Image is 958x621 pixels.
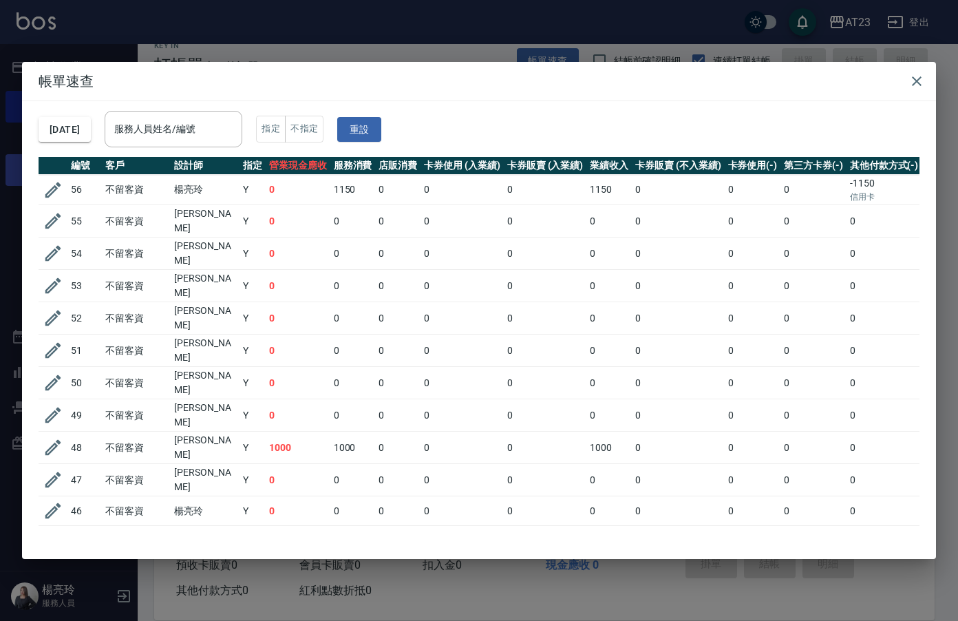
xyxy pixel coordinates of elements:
td: 0 [586,464,632,496]
td: 0 [725,175,781,205]
td: 0 [504,526,587,556]
td: 0 [586,205,632,238]
td: 0 [847,399,922,432]
td: 不留客資 [102,432,171,464]
td: 0 [421,432,504,464]
td: Y [239,205,266,238]
td: 0 [266,399,330,432]
td: 0 [421,270,504,302]
td: 0 [266,526,330,556]
td: 0 [266,175,330,205]
td: 0 [421,175,504,205]
td: 47 [67,464,102,496]
td: 0 [725,399,781,432]
td: 49 [67,399,102,432]
td: 0 [266,496,330,526]
td: 0 [375,302,421,335]
td: 0 [504,205,587,238]
th: 卡券販賣 (入業績) [504,157,587,175]
td: 0 [847,526,922,556]
td: 55 [67,205,102,238]
td: 0 [586,526,632,556]
td: 0 [586,367,632,399]
td: Y [239,175,266,205]
td: 0 [725,302,781,335]
td: 0 [421,496,504,526]
td: 0 [330,335,376,367]
th: 編號 [67,157,102,175]
td: 不留客資 [102,270,171,302]
td: 0 [504,496,587,526]
td: 0 [421,464,504,496]
td: 0 [847,205,922,238]
td: 46 [67,496,102,526]
th: 業績收入 [586,157,632,175]
h2: 帳單速查 [22,62,936,101]
td: 不留客資 [102,496,171,526]
td: 0 [725,335,781,367]
td: [PERSON_NAME] [171,399,239,432]
td: 0 [375,496,421,526]
button: 不指定 [285,116,323,143]
td: 0 [330,399,376,432]
td: 0 [266,238,330,270]
td: 0 [586,270,632,302]
td: 1150 [330,175,376,205]
td: 0 [375,367,421,399]
td: 不留客資 [102,526,171,556]
th: 客戶 [102,157,171,175]
td: 56 [67,175,102,205]
td: -1150 [847,175,922,205]
td: 0 [586,335,632,367]
td: 0 [375,432,421,464]
td: 不留客資 [102,205,171,238]
td: 0 [780,335,847,367]
td: 楊亮玲 [171,175,239,205]
td: 0 [725,367,781,399]
th: 設計師 [171,157,239,175]
th: 其他付款方式(-) [847,157,922,175]
th: 卡券使用 (入業績) [421,157,504,175]
td: 0 [847,270,922,302]
td: 0 [504,464,587,496]
td: 0 [421,399,504,432]
td: 0 [632,526,724,556]
td: 0 [330,496,376,526]
td: 0 [504,432,587,464]
td: 0 [632,205,724,238]
th: 指定 [239,157,266,175]
td: 0 [266,270,330,302]
td: 0 [330,464,376,496]
td: 0 [375,175,421,205]
td: 0 [780,205,847,238]
td: [PERSON_NAME] [171,205,239,238]
td: 0 [266,367,330,399]
th: 店販消費 [375,157,421,175]
td: 0 [330,238,376,270]
td: 0 [780,399,847,432]
td: 0 [421,367,504,399]
td: 0 [421,302,504,335]
td: 0 [375,526,421,556]
td: 0 [632,270,724,302]
td: 0 [725,464,781,496]
td: 不留客資 [102,238,171,270]
td: 0 [847,432,922,464]
td: [PERSON_NAME] [171,432,239,464]
td: [PERSON_NAME] [171,335,239,367]
td: Y [239,367,266,399]
td: 45 [67,526,102,556]
td: 0 [375,270,421,302]
td: 0 [504,302,587,335]
td: 0 [847,335,922,367]
td: [PERSON_NAME] [171,302,239,335]
td: 48 [67,432,102,464]
td: 0 [421,238,504,270]
td: 0 [780,496,847,526]
td: 1000 [266,432,330,464]
td: Y [239,399,266,432]
th: 服務消費 [330,157,376,175]
td: 0 [780,175,847,205]
td: 52 [67,302,102,335]
td: 1000 [586,432,632,464]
